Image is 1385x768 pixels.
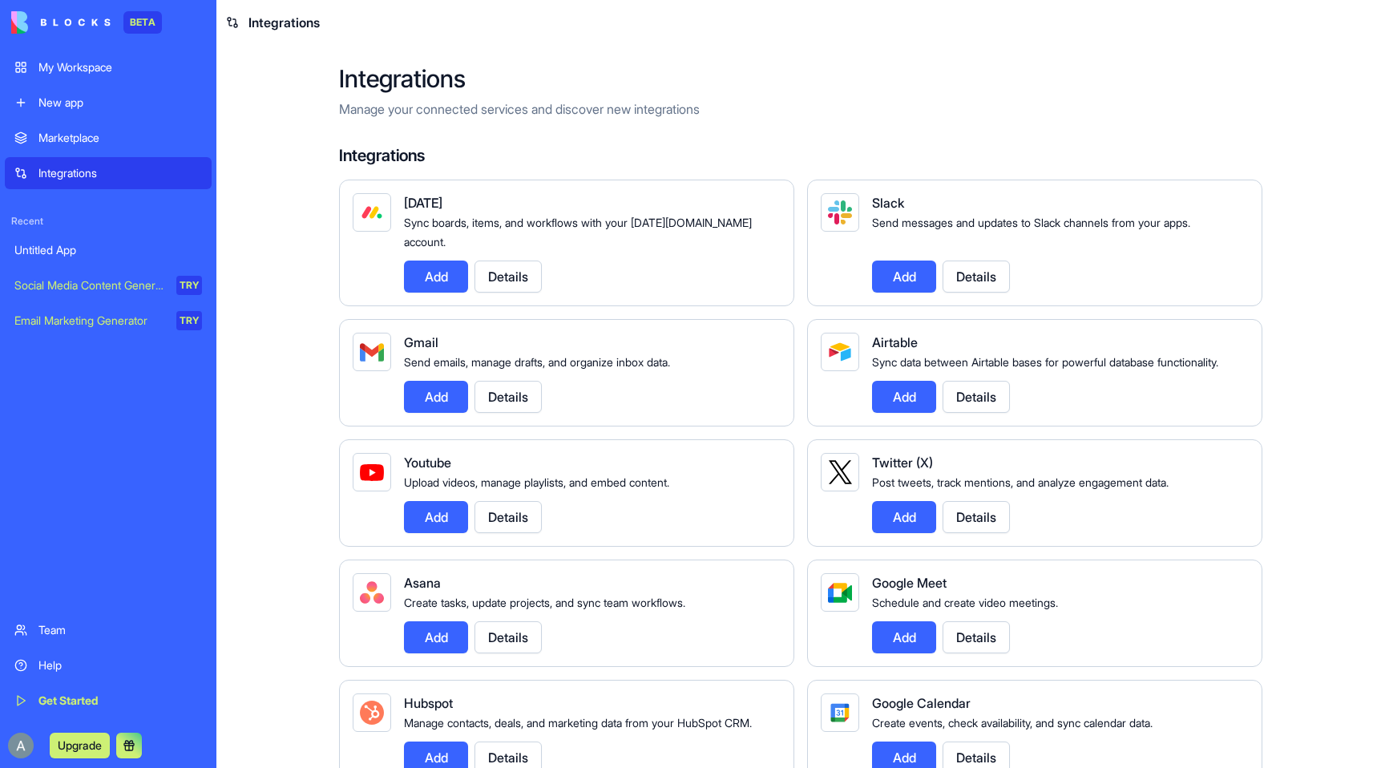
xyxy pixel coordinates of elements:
span: Manage contacts, deals, and marketing data from your HubSpot CRM. [404,716,752,730]
img: ACg8ocJirxEb1kJsuYF5VWkheSbAYqZS2Sbd5MCht3tX8AuwVzKgjQ=s96-c [8,733,34,758]
h4: Integrations [339,144,1262,167]
span: [DATE] [404,195,442,211]
div: My Workspace [38,59,202,75]
button: Add [404,261,468,293]
button: Details [943,621,1010,653]
span: Slack [872,195,904,211]
button: Add [872,261,936,293]
div: New app [38,95,202,111]
div: Help [38,657,202,673]
div: TRY [176,311,202,330]
span: Google Calendar [872,695,971,711]
div: Social Media Content Generator [14,277,165,293]
div: Get Started [38,693,202,709]
button: Upgrade [50,733,110,758]
span: Integrations [248,13,320,32]
a: Untitled App [5,234,212,266]
span: Create tasks, update projects, and sync team workflows. [404,596,685,609]
span: Hubspot [404,695,453,711]
span: Youtube [404,455,451,471]
div: Integrations [38,165,202,181]
button: Details [943,501,1010,533]
span: Upload videos, manage playlists, and embed content. [404,475,669,489]
button: Add [404,381,468,413]
div: Marketplace [38,130,202,146]
button: Details [474,501,542,533]
a: New app [5,87,212,119]
span: Asana [404,575,441,591]
button: Details [474,261,542,293]
a: My Workspace [5,51,212,83]
span: Airtable [872,334,918,350]
span: Send messages and updates to Slack channels from your apps. [872,216,1190,229]
button: Add [872,501,936,533]
div: Untitled App [14,242,202,258]
span: Gmail [404,334,438,350]
span: Google Meet [872,575,947,591]
a: Upgrade [50,737,110,753]
a: Marketplace [5,122,212,154]
h2: Integrations [339,64,1262,93]
button: Add [872,621,936,653]
span: Recent [5,215,212,228]
span: Create events, check availability, and sync calendar data. [872,716,1153,730]
a: BETA [11,11,162,34]
a: Help [5,649,212,681]
div: TRY [176,276,202,295]
button: Add [404,501,468,533]
div: Team [38,622,202,638]
a: Integrations [5,157,212,189]
span: Twitter (X) [872,455,933,471]
button: Add [872,381,936,413]
button: Details [943,381,1010,413]
a: Social Media Content GeneratorTRY [5,269,212,301]
button: Details [474,381,542,413]
span: Sync data between Airtable bases for powerful database functionality. [872,355,1218,369]
p: Manage your connected services and discover new integrations [339,99,1262,119]
a: Get Started [5,685,212,717]
a: Team [5,614,212,646]
img: logo [11,11,111,34]
span: Schedule and create video meetings. [872,596,1058,609]
button: Add [404,621,468,653]
span: Sync boards, items, and workflows with your [DATE][DOMAIN_NAME] account. [404,216,752,249]
a: Email Marketing GeneratorTRY [5,305,212,337]
div: Email Marketing Generator [14,313,165,329]
div: BETA [123,11,162,34]
button: Details [943,261,1010,293]
button: Details [474,621,542,653]
span: Send emails, manage drafts, and organize inbox data. [404,355,670,369]
span: Post tweets, track mentions, and analyze engagement data. [872,475,1169,489]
